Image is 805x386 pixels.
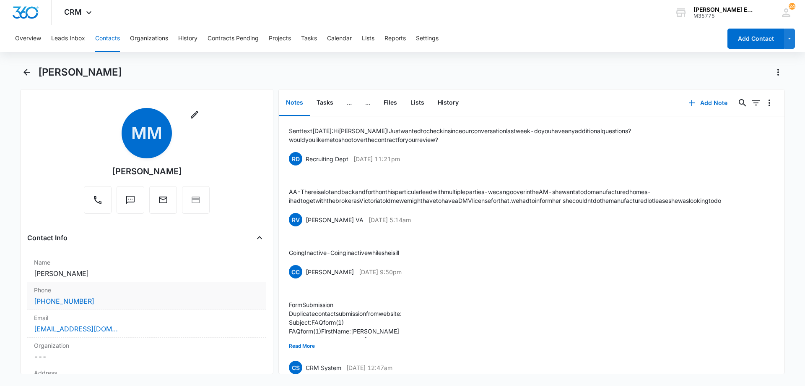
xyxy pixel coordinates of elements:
[384,25,406,52] button: Reports
[34,352,260,362] dd: ---
[362,25,374,52] button: Lists
[34,268,260,278] dd: [PERSON_NAME]
[727,29,784,49] button: Add Contact
[310,90,340,116] button: Tasks
[289,300,406,309] p: Form Submission
[289,318,406,327] p: Subject: FAQ form (1)
[306,363,341,372] p: CRM System
[693,6,755,13] div: account name
[34,296,94,306] a: [PHONE_NUMBER]
[27,338,266,365] div: Organization---
[789,3,795,10] span: 24
[353,155,400,163] p: [DATE] 11:21pm
[38,66,122,79] h1: [PERSON_NAME]
[34,368,260,377] label: Address
[34,324,118,334] a: [EMAIL_ADDRESS][DOMAIN_NAME]
[84,186,112,214] button: Call
[289,336,406,344] p: Last Name: [PERSON_NAME]
[208,25,259,52] button: Contracts Pending
[122,108,172,158] span: MM
[327,25,352,52] button: Calendar
[693,13,755,19] div: account id
[306,268,354,276] p: [PERSON_NAME]
[340,90,358,116] button: ...
[289,213,302,226] span: RV
[306,155,348,163] p: Recruiting Dept
[95,25,120,52] button: Contacts
[359,268,402,276] p: [DATE] 9:50pm
[34,341,260,350] label: Organization
[289,309,406,318] p: Duplicate contact submission from website:
[289,126,774,144] p: Sent text [DATE]: Hi [PERSON_NAME]! Just wanted to check in since our conversation last week - do...
[736,96,749,110] button: Search...
[301,25,317,52] button: Tasks
[431,90,465,116] button: History
[377,90,404,116] button: Files
[416,25,439,52] button: Settings
[149,199,177,206] a: Email
[51,25,85,52] button: Leads Inbox
[771,66,785,79] button: Actions
[279,90,310,116] button: Notes
[289,361,302,374] span: CS
[680,93,736,113] button: Add Note
[289,338,315,354] button: Read More
[269,25,291,52] button: Projects
[15,25,41,52] button: Overview
[112,165,182,178] div: [PERSON_NAME]
[289,187,774,205] p: AA- There is alot and back and forth on this particular lead with multiple parties- we can go ove...
[117,199,144,206] a: Text
[34,286,260,294] label: Phone
[763,96,776,110] button: Overflow Menu
[84,199,112,206] a: Call
[34,313,260,322] label: Email
[34,258,260,267] label: Name
[130,25,168,52] button: Organizations
[117,186,144,214] button: Text
[404,90,431,116] button: Lists
[289,327,406,336] p: FAQ form (1) First Name: [PERSON_NAME]
[346,363,392,372] p: [DATE] 12:47am
[27,282,266,310] div: Phone[PHONE_NUMBER]
[289,248,399,257] p: Going Inactive - Going inactive while she is ill
[306,215,364,224] p: [PERSON_NAME] VA
[149,186,177,214] button: Email
[789,3,795,10] div: notifications count
[289,152,302,165] span: RD
[749,96,763,110] button: Filters
[27,255,266,282] div: Name[PERSON_NAME]
[27,310,266,338] div: Email[EMAIL_ADDRESS][DOMAIN_NAME]
[178,25,197,52] button: History
[358,90,377,116] button: ...
[369,215,411,224] p: [DATE] 5:14am
[27,233,68,243] h4: Contact Info
[253,231,266,244] button: Close
[64,8,82,16] span: CRM
[20,66,33,79] button: Back
[289,265,302,278] span: CC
